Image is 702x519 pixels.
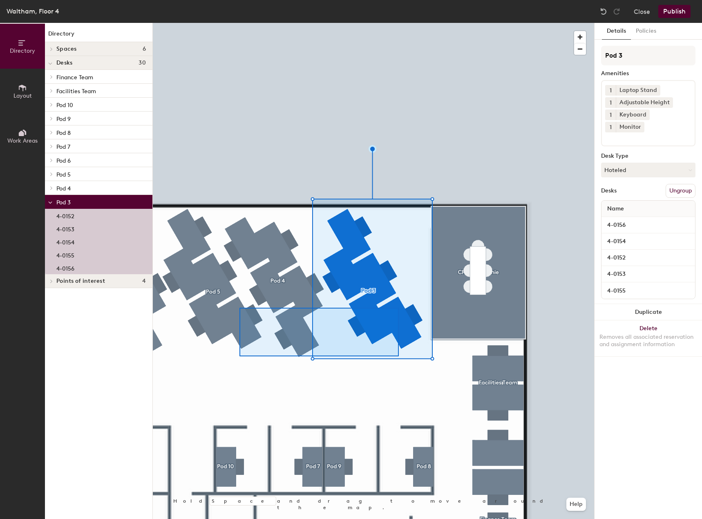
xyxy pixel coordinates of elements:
p: 4-0153 [56,224,74,233]
span: Pod 9 [56,116,71,123]
input: Unnamed desk [603,236,693,247]
h1: Directory [45,29,152,42]
span: Directory [10,47,35,54]
button: Policies [631,23,661,40]
span: Layout [13,92,32,99]
span: Desks [56,60,72,66]
span: 4 [142,278,146,284]
button: Ungroup [666,184,695,198]
span: Facilities Team [56,88,96,95]
span: 1 [610,123,612,132]
button: Duplicate [595,304,702,320]
p: 4-0152 [56,210,74,220]
div: Desks [601,188,617,194]
img: Redo [613,7,621,16]
img: Undo [599,7,608,16]
button: 1 [605,85,616,96]
button: Hoteled [601,163,695,177]
p: 4-0156 [56,263,74,272]
button: Help [566,498,586,511]
span: Pod 6 [56,157,71,164]
div: Amenities [601,70,695,77]
span: Pod 3 [56,199,71,206]
button: 1 [605,122,616,132]
div: Laptop Stand [616,85,660,96]
input: Unnamed desk [603,268,693,280]
span: 30 [139,60,146,66]
p: 4-0154 [56,237,74,246]
span: Pod 10 [56,102,73,109]
span: 6 [143,46,146,52]
button: Publish [658,5,691,18]
span: Pod 5 [56,171,71,178]
span: Finance Team [56,74,93,81]
span: 1 [610,98,612,107]
input: Unnamed desk [603,285,693,296]
button: DeleteRemoves all associated reservation and assignment information [595,320,702,356]
span: Points of interest [56,278,105,284]
button: 1 [605,110,616,120]
span: 1 [610,111,612,119]
p: 4-0155 [56,250,74,259]
button: Close [634,5,650,18]
span: Spaces [56,46,77,52]
button: 1 [605,97,616,108]
div: Waltham, Floor 4 [7,6,59,16]
span: Name [603,201,628,216]
div: Keyboard [616,110,650,120]
div: Desk Type [601,153,695,159]
span: 1 [610,86,612,95]
div: Removes all associated reservation and assignment information [599,333,697,348]
button: Details [602,23,631,40]
span: Pod 7 [56,143,70,150]
input: Unnamed desk [603,219,693,231]
input: Unnamed desk [603,252,693,264]
span: Pod 4 [56,185,71,192]
div: Monitor [616,122,644,132]
div: Adjustable Height [616,97,673,108]
span: Work Areas [7,137,38,144]
span: Pod 8 [56,130,71,136]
